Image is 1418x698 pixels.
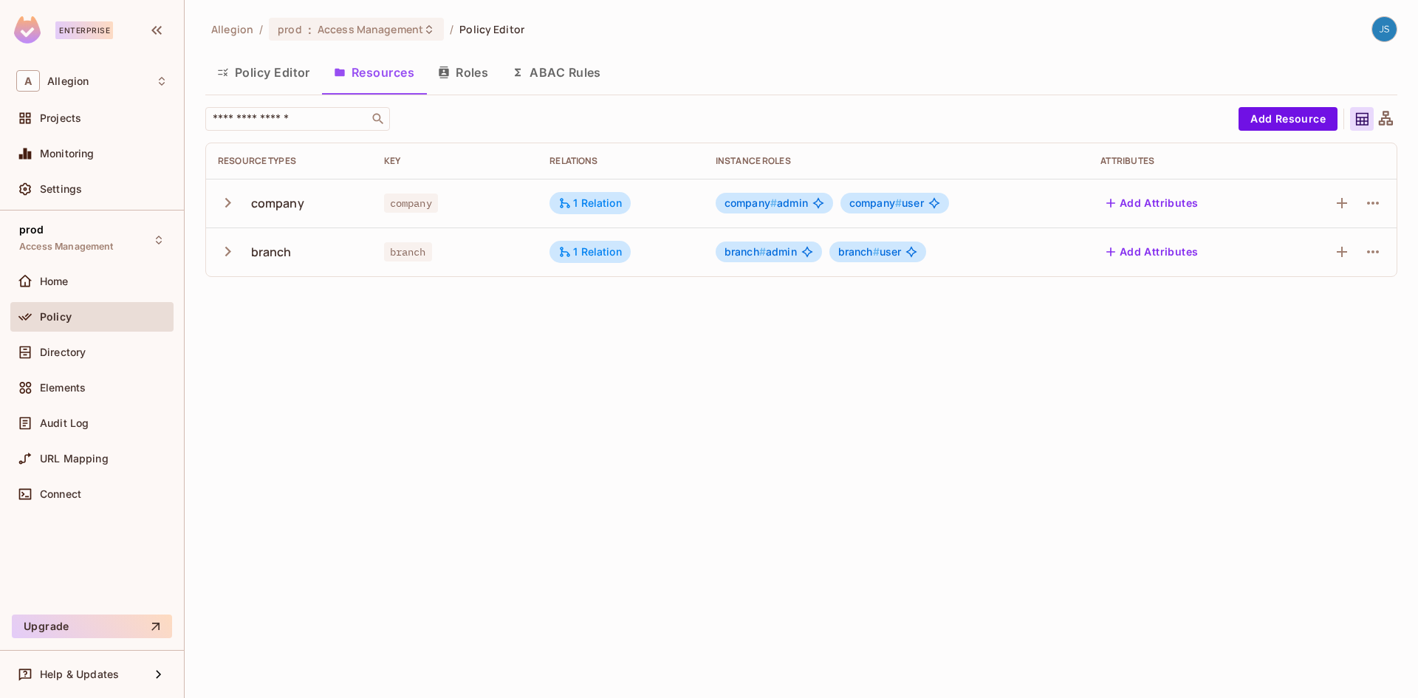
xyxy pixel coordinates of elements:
button: Add Attributes [1100,191,1205,215]
span: branch [384,242,432,261]
span: Help & Updates [40,668,119,680]
span: Directory [40,346,86,358]
span: prod [19,224,44,236]
span: Audit Log [40,417,89,429]
span: Monitoring [40,148,95,160]
span: # [759,245,766,258]
button: ABAC Rules [500,54,613,91]
span: A [16,70,40,92]
span: prod [278,22,302,36]
div: 1 Relation [558,196,622,210]
span: branch [838,245,880,258]
span: # [895,196,902,209]
div: Attributes [1100,155,1267,167]
button: Add Resource [1239,107,1337,131]
div: Enterprise [55,21,113,39]
span: user [838,246,902,258]
span: company [849,196,902,209]
span: branch [725,245,766,258]
div: Relations [549,155,692,167]
span: Connect [40,488,81,500]
span: Projects [40,112,81,124]
span: user [849,197,924,209]
span: admin [725,197,808,209]
span: # [873,245,880,258]
button: Upgrade [12,615,172,638]
img: SReyMgAAAABJRU5ErkJggg== [14,16,41,44]
span: Settings [40,183,82,195]
span: Policy Editor [459,22,524,36]
span: the active workspace [211,22,253,36]
span: URL Mapping [40,453,109,465]
img: Jacob Scheib [1372,17,1397,41]
span: company [725,196,777,209]
div: Key [384,155,527,167]
div: 1 Relation [558,245,622,259]
span: Access Management [19,241,114,253]
span: Elements [40,382,86,394]
span: : [307,24,312,35]
button: Add Attributes [1100,240,1205,264]
div: branch [251,244,292,260]
li: / [259,22,263,36]
span: Workspace: Allegion [47,75,89,87]
span: admin [725,246,797,258]
span: company [384,194,438,213]
li: / [450,22,453,36]
div: Resource Types [218,155,360,167]
span: Policy [40,311,72,323]
span: Access Management [318,22,423,36]
div: company [251,195,304,211]
span: Home [40,276,69,287]
div: Instance roles [716,155,1077,167]
button: Policy Editor [205,54,322,91]
button: Resources [322,54,426,91]
span: # [770,196,777,209]
button: Roles [426,54,500,91]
